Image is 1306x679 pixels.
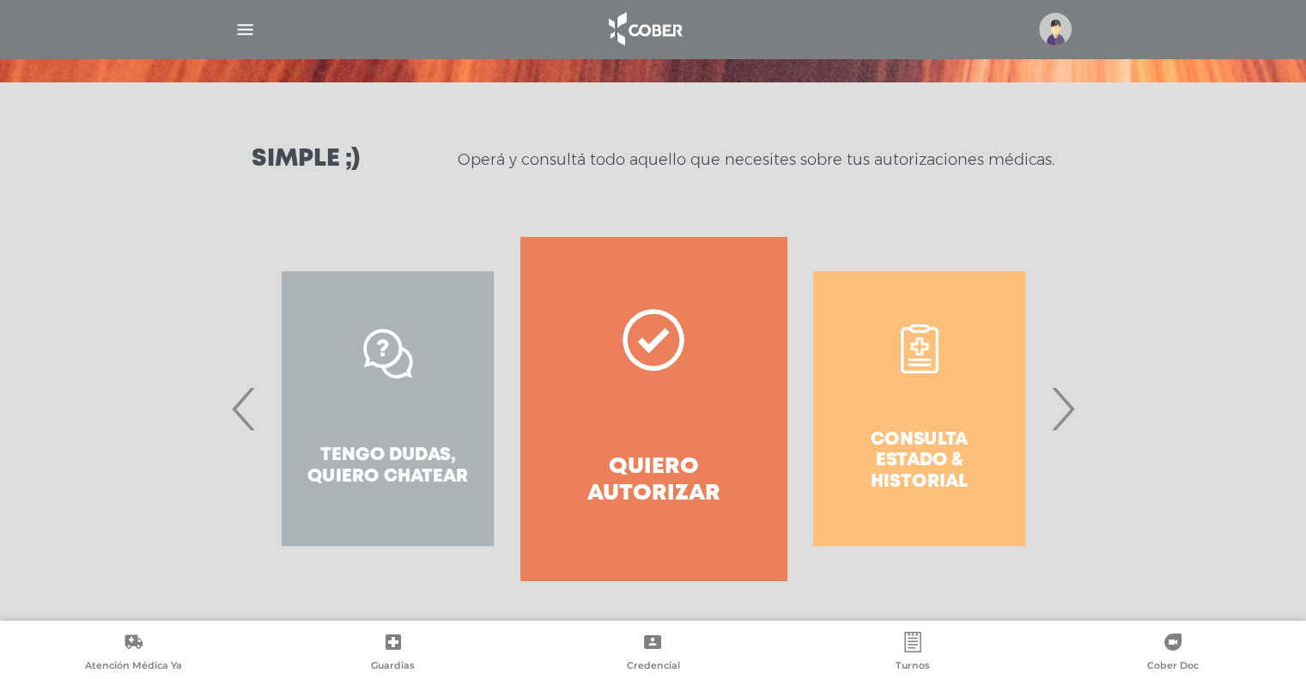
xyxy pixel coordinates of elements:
img: profile-placeholder.svg [1039,13,1072,45]
a: Credencial [523,632,783,676]
span: Cober Doc [1147,659,1199,675]
span: Next [1046,362,1079,455]
img: Cober_menu-lines-white.svg [234,19,256,40]
a: Turnos [783,632,1043,676]
span: Guardias [371,659,415,675]
span: Credencial [626,659,679,675]
img: logo_cober_home-white.png [599,9,689,50]
span: Turnos [896,659,930,675]
p: Operá y consultá todo aquello que necesites sobre tus autorizaciones médicas. [458,149,1054,170]
a: Quiero autorizar [520,237,786,580]
a: Cober Doc [1042,632,1303,676]
a: Atención Médica Ya [3,632,264,676]
span: Previous [228,362,261,455]
span: Atención Médica Ya [85,659,182,675]
h4: Quiero autorizar [551,454,755,507]
h3: Simple ;) [252,148,360,172]
a: Guardias [264,632,524,676]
